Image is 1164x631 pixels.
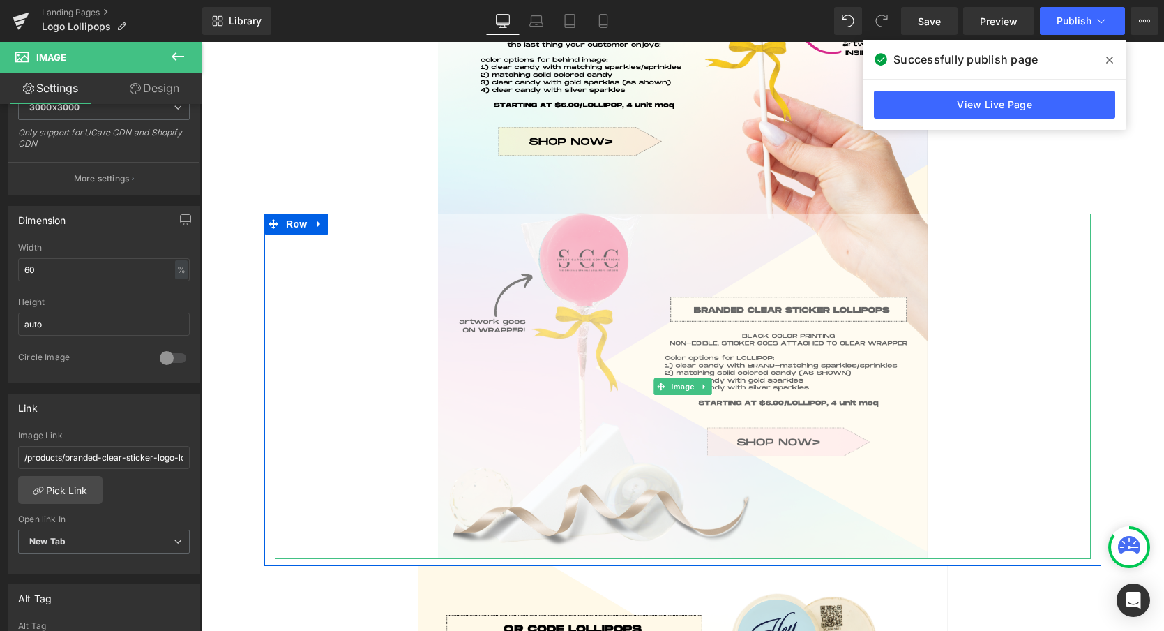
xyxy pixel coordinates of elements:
[18,446,190,469] input: https://your-shop.myshopify.com
[18,258,190,281] input: auto
[29,102,80,112] b: 3000x3000
[18,585,52,604] div: Alt Tag
[893,51,1038,68] span: Successfully publish page
[18,313,190,336] input: auto
[1131,7,1158,35] button: More
[18,243,190,253] div: Width
[42,21,111,32] span: Logo Lollipops
[229,15,262,27] span: Library
[81,172,109,193] span: Row
[520,7,553,35] a: Laptop
[18,127,190,158] div: Only support for UCare CDN and Shopify CDN
[1040,7,1125,35] button: Publish
[18,207,66,226] div: Dimension
[18,352,146,366] div: Circle Image
[980,14,1018,29] span: Preview
[1057,15,1091,27] span: Publish
[175,260,188,279] div: %
[202,7,271,35] a: New Library
[18,394,38,414] div: Link
[42,7,202,18] a: Landing Pages
[109,172,127,193] a: Expand / Collapse
[18,297,190,307] div: Height
[104,73,205,104] a: Design
[36,52,66,63] span: Image
[587,7,620,35] a: Mobile
[963,7,1034,35] a: Preview
[1117,584,1150,617] div: Open Intercom Messenger
[874,91,1115,119] a: View Live Page
[834,7,862,35] button: Undo
[29,536,66,547] b: New Tab
[868,7,895,35] button: Redo
[496,336,511,353] a: Expand / Collapse
[18,431,190,440] div: Image Link
[74,172,130,185] p: More settings
[18,621,190,631] div: Alt Tag
[467,336,496,353] span: Image
[8,162,199,195] button: More settings
[18,514,190,524] div: Open link In
[918,14,941,29] span: Save
[553,7,587,35] a: Tablet
[18,476,103,504] a: Pick Link
[486,7,520,35] a: Desktop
